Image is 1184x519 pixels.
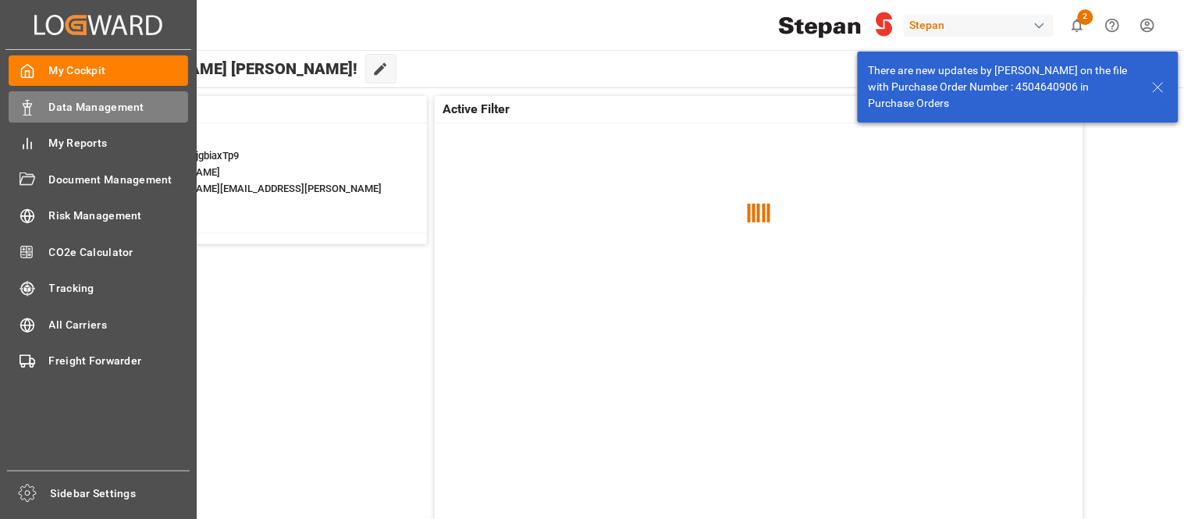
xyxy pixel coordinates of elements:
[49,280,189,297] span: Tracking
[9,236,188,267] a: CO2e Calculator
[9,201,188,231] a: Risk Management
[49,353,189,369] span: Freight Forwarder
[779,12,893,39] img: Stepan_Company_logo.svg.png_1713531530.png
[49,172,189,188] span: Document Management
[49,208,189,224] span: Risk Management
[9,309,188,339] a: All Carriers
[9,164,188,194] a: Document Management
[64,54,357,84] span: Hello [PERSON_NAME] [PERSON_NAME]!
[9,128,188,158] a: My Reports
[869,62,1137,112] div: There are new updates by [PERSON_NAME] on the file with Purchase Order Number : 4504640906 in Pur...
[49,135,189,151] span: My Reports
[9,55,188,86] a: My Cockpit
[49,244,189,261] span: CO2e Calculator
[443,100,510,119] span: Active Filter
[9,91,188,122] a: Data Management
[49,99,189,116] span: Data Management
[9,346,188,376] a: Freight Forwarder
[68,183,382,211] span: : [PERSON_NAME][EMAIL_ADDRESS][PERSON_NAME][DOMAIN_NAME]
[49,62,189,79] span: My Cockpit
[49,317,189,333] span: All Carriers
[51,485,190,502] span: Sidebar Settings
[9,273,188,304] a: Tracking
